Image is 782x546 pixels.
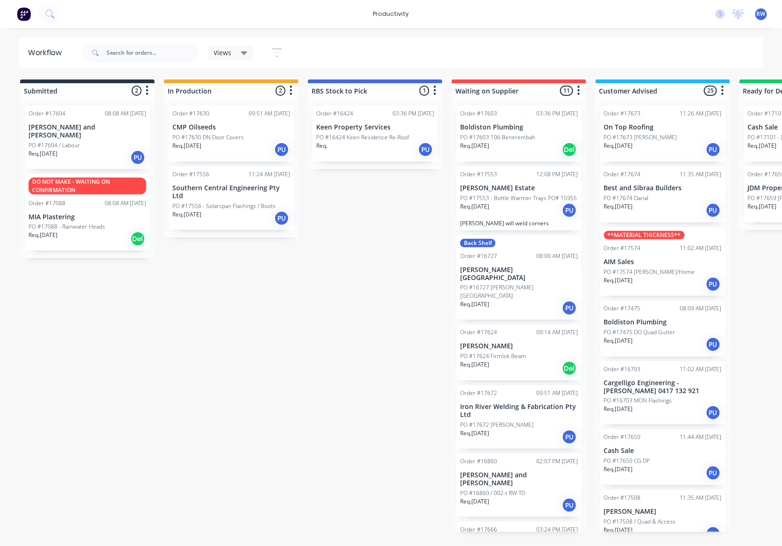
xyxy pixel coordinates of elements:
p: Iron River Welding & Fabrication Pty Ltd [460,403,578,419]
div: Order #16424 [316,109,353,118]
p: Cash Sale [604,447,722,455]
div: PU [562,498,577,513]
div: PU [130,150,145,165]
div: PU [274,211,289,226]
div: PU [706,142,721,157]
div: **MATERIAL THICKNESS**Order #1757411:02 AM [DATE]AIM SalesPO #17574 [PERSON_NAME]/HomeReq.[DATE]PU [600,227,725,296]
div: Order #17574 [604,244,641,252]
div: 08:09 AM [DATE] [680,304,722,313]
p: Keen Property Services [316,123,434,131]
div: PU [706,337,721,352]
img: Factory [17,7,31,21]
div: Order #17630 [172,109,209,118]
p: Req. [DATE] [604,405,633,413]
div: PU [706,405,721,420]
p: PO #17574 [PERSON_NAME]/Home [604,268,695,276]
div: 02:07 PM [DATE] [536,457,578,466]
p: Req. [316,142,327,150]
div: Order #1755611:24 AM [DATE]Southern Central Engineering Pty LtdPO #17556 - Solarspan Flashings / ... [169,166,294,230]
div: Order #1750811:35 AM [DATE][PERSON_NAME]PO #17508 / Quad & AccessReq.[DATE]PU [600,490,725,546]
p: Req. [DATE] [172,210,201,219]
div: Order #17604 [28,109,65,118]
p: PO #17624 Firmlok Beam [460,352,526,360]
p: On Top Roofing [604,123,722,131]
p: Req. [DATE] [604,142,633,150]
p: [PERSON_NAME][GEOGRAPHIC_DATA] [460,266,578,282]
p: PO #17672 [PERSON_NAME] [460,421,533,429]
div: PU [562,430,577,445]
p: Req. [DATE] [460,142,489,150]
div: Order #17556 [172,170,209,179]
div: Order #17674 [604,170,641,179]
div: PU [274,142,289,157]
p: Req. [DATE] [604,337,633,345]
div: 03:36 PM [DATE] [536,109,578,118]
p: PO #17650 CG DP [604,457,650,465]
input: Search for orders... [107,43,199,62]
div: Back ShelfOrder #1672708:00 AM [DATE][PERSON_NAME][GEOGRAPHIC_DATA]PO #16727 [PERSON_NAME][GEOGRA... [456,235,582,320]
div: Order #1765011:44 AM [DATE]Cash SalePO #17650 CG DPReq.[DATE]PU [600,429,725,485]
p: Req. [DATE] [604,465,633,474]
p: PO #17088 - Rainwater Heads [28,223,105,231]
div: Del [562,361,577,376]
p: [PERSON_NAME] will weld corners [460,220,578,227]
div: Order #1686002:07 PM [DATE][PERSON_NAME] and [PERSON_NAME]PO #16860 / 002-t RW TDReq.[DATE]PU [456,453,582,517]
div: DO NOT MAKE - WAITING ON CONFIRMATIONOrder #1708808:08 AM [DATE]MIA PlasteringPO #17088 - Rainwat... [25,174,150,251]
div: 09:51 AM [DATE] [249,109,290,118]
div: Order #17673 [604,109,641,118]
span: Views [214,48,232,57]
div: Back Shelf [460,239,496,247]
div: Order #1760303:36 PM [DATE]Boldiston PlumbingPO #17603 106 BenerembahReq.[DATE]Del [456,106,582,162]
p: [PERSON_NAME] [460,342,578,350]
p: PO #17508 / Quad & Access [604,517,676,526]
div: 11:35 AM [DATE] [680,170,722,179]
p: Req. [DATE] [748,142,777,150]
div: Order #17088 [28,199,65,208]
div: PU [562,301,577,316]
div: PU [418,142,433,157]
div: Order #17553 [460,170,497,179]
div: Order #1767411:35 AM [DATE]Best and Sibraa BuildersPO #17674 DarialReq.[DATE]PU [600,166,725,223]
p: Req. [DATE] [460,429,489,438]
p: Boldiston Plumbing [460,123,578,131]
p: PO #17603 106 Benerembah [460,133,535,142]
p: PO #17556 - Solarspan Flashings / Boots [172,202,276,210]
p: AIM Sales [604,258,722,266]
div: Order #17508 [604,494,641,502]
p: Req. [DATE] [460,360,489,369]
div: 08:08 AM [DATE] [105,109,146,118]
p: Req. [DATE] [28,231,57,239]
p: PO #16860 / 002-t RW TD [460,489,525,497]
p: [PERSON_NAME] Estate [460,184,578,192]
p: Req. [DATE] [172,142,201,150]
div: Order #17672 [460,389,497,397]
p: Req. [DATE] [460,300,489,309]
div: **MATERIAL THICKNESS** [604,231,685,239]
p: Boldiston Plumbing [604,318,722,326]
div: Order #16703 [604,365,641,374]
div: Order #16860 [460,457,497,466]
p: PO #17553 - Bottle Warmer Trays PO# 15955 [460,194,577,202]
div: Order #17603 [460,109,497,118]
p: [PERSON_NAME] and [PERSON_NAME] [460,471,578,487]
p: PO #17674 Darial [604,194,649,202]
p: Req. [DATE] [460,202,489,211]
p: Req. [DATE] [604,276,633,285]
div: 09:14 AM [DATE] [536,328,578,337]
div: Order #1747508:09 AM [DATE]Boldiston PlumbingPO #17475 DO Quad GutterReq.[DATE]PU [600,301,725,357]
div: Order #16727 [460,252,497,260]
p: PO #17673 [PERSON_NAME] [604,133,677,142]
span: RW [757,10,766,18]
p: PO #16703 MON Flashings [604,396,672,405]
p: PO #17630 DN Door Covers [172,133,244,142]
div: Order #1767209:51 AM [DATE]Iron River Welding & Fabrication Pty LtdPO #17672 [PERSON_NAME]Req.[DA... [456,385,582,449]
p: Req. [DATE] [604,526,633,534]
div: productivity [369,7,414,21]
p: Req. [DATE] [604,202,633,211]
div: Del [562,142,577,157]
div: Order #17650 [604,433,641,441]
p: PO #16727 [PERSON_NAME][GEOGRAPHIC_DATA] [460,283,578,300]
p: MIA Plastering [28,213,146,221]
div: DO NOT MAKE - WAITING ON CONFIRMATION [28,178,146,194]
p: PO #16424 Keen Residence Re-Roof [316,133,409,142]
